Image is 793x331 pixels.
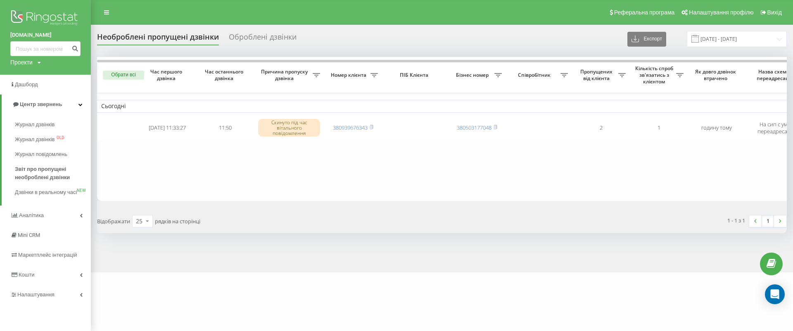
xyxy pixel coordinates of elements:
[10,31,81,39] a: [DOMAIN_NAME]
[762,215,774,227] a: 1
[19,212,44,218] span: Аналiтика
[627,32,666,47] button: Експорт
[510,72,560,78] span: Співробітник
[333,124,368,131] a: 380939676343
[97,218,130,225] span: Відображати
[452,72,494,78] span: Бізнес номер
[765,284,785,304] div: Open Intercom Messenger
[10,41,81,56] input: Пошук за номером
[15,117,91,132] a: Журнал дзвінків
[18,232,40,238] span: Mini CRM
[15,150,67,158] span: Журнал повідомлень
[634,65,676,85] span: Кількість спроб зв'язатись з клієнтом
[203,69,247,81] span: Час останнього дзвінка
[694,69,739,81] span: Як довго дзвінок втрачено
[689,9,753,16] span: Налаштування профілю
[15,121,55,129] span: Журнал дзвінків
[15,147,91,162] a: Журнал повідомлень
[20,101,62,107] span: Центр звернень
[15,135,55,144] span: Журнал дзвінків
[572,114,630,142] td: 2
[15,185,91,200] a: Дзвінки в реальному часіNEW
[614,9,675,16] span: Реферальна програма
[767,9,782,16] span: Вихід
[229,33,297,45] div: Оброблені дзвінки
[457,124,491,131] a: 380503177048
[17,291,55,298] span: Налаштування
[727,216,745,225] div: 1 - 1 з 1
[97,33,219,45] div: Необроблені пропущені дзвінки
[15,132,91,147] a: Журнал дзвінківOLD
[10,8,81,29] img: Ringostat logo
[155,218,200,225] span: рядків на сторінці
[19,272,34,278] span: Кошти
[258,69,313,81] span: Причина пропуску дзвінка
[15,81,38,87] span: Дашборд
[136,217,142,225] div: 25
[18,252,77,258] span: Маркетплейс інтеграцій
[328,72,370,78] span: Номер клієнта
[258,119,320,137] div: Скинуто під час вітального повідомлення
[576,69,618,81] span: Пропущених від клієнта
[196,114,254,142] td: 11:50
[138,114,196,142] td: [DATE] 11:33:27
[15,162,91,185] a: Звіт про пропущені необроблені дзвінки
[389,72,441,78] span: ПІБ Клієнта
[10,58,33,66] div: Проекти
[145,69,190,81] span: Час першого дзвінка
[688,114,746,142] td: годину тому
[103,71,144,80] button: Обрати всі
[15,165,87,182] span: Звіт про пропущені необроблені дзвінки
[630,114,688,142] td: 1
[15,188,77,196] span: Дзвінки в реальному часі
[2,95,91,114] a: Центр звернень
